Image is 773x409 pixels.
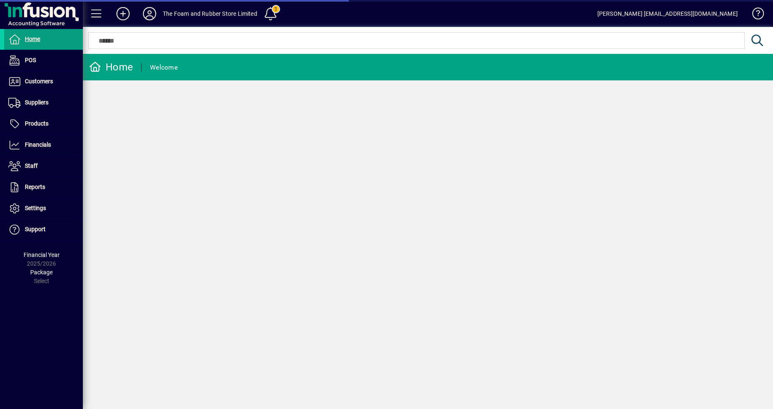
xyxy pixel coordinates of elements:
[150,61,178,74] div: Welcome
[25,141,51,148] span: Financials
[163,7,257,20] div: The Foam and Rubber Store Limited
[4,156,83,177] a: Staff
[110,6,136,21] button: Add
[89,61,133,74] div: Home
[25,205,46,211] span: Settings
[4,177,83,198] a: Reports
[4,50,83,71] a: POS
[30,269,53,276] span: Package
[4,92,83,113] a: Suppliers
[25,184,45,190] span: Reports
[25,162,38,169] span: Staff
[4,219,83,240] a: Support
[597,7,738,20] div: [PERSON_NAME] [EMAIL_ADDRESS][DOMAIN_NAME]
[4,198,83,219] a: Settings
[746,2,763,29] a: Knowledge Base
[4,114,83,134] a: Products
[25,120,48,127] span: Products
[25,36,40,42] span: Home
[25,78,53,85] span: Customers
[25,99,48,106] span: Suppliers
[4,135,83,155] a: Financials
[136,6,163,21] button: Profile
[24,252,60,258] span: Financial Year
[25,57,36,63] span: POS
[4,71,83,92] a: Customers
[25,226,46,232] span: Support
